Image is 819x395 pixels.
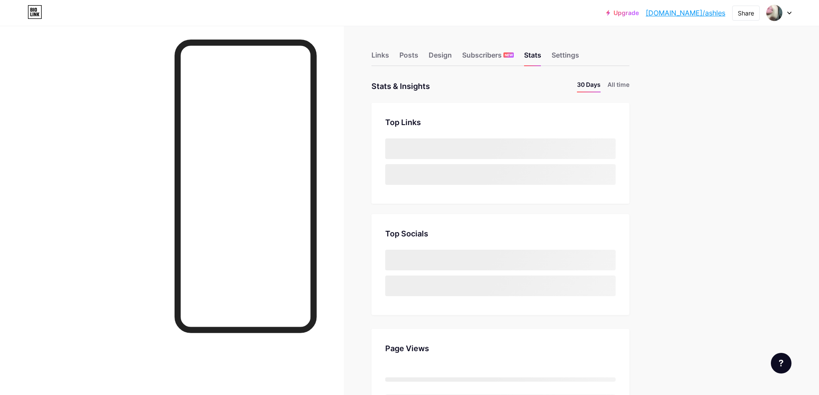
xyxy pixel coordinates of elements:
[429,50,452,65] div: Design
[399,50,418,65] div: Posts
[577,80,601,92] li: 30 Days
[371,80,430,92] div: Stats & Insights
[385,116,616,128] div: Top Links
[505,52,513,58] span: NEW
[607,80,629,92] li: All time
[385,343,616,354] div: Page Views
[606,9,639,16] a: Upgrade
[524,50,541,65] div: Stats
[385,228,616,239] div: Top Socials
[552,50,579,65] div: Settings
[371,50,389,65] div: Links
[766,5,782,21] img: ashles
[738,9,754,18] div: Share
[646,8,725,18] a: [DOMAIN_NAME]/ashles
[462,50,514,65] div: Subscribers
